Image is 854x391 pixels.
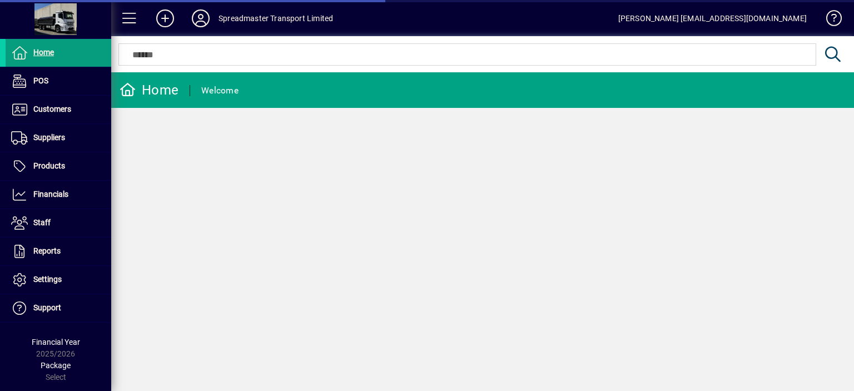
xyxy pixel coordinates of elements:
[201,82,239,100] div: Welcome
[33,48,54,57] span: Home
[33,133,65,142] span: Suppliers
[33,190,68,199] span: Financials
[6,209,111,237] a: Staff
[120,81,178,99] div: Home
[33,275,62,284] span: Settings
[6,96,111,123] a: Customers
[6,237,111,265] a: Reports
[33,161,65,170] span: Products
[6,181,111,209] a: Financials
[183,8,219,28] button: Profile
[33,218,51,227] span: Staff
[6,124,111,152] a: Suppliers
[33,246,61,255] span: Reports
[6,294,111,322] a: Support
[147,8,183,28] button: Add
[33,303,61,312] span: Support
[6,67,111,95] a: POS
[32,338,80,347] span: Financial Year
[33,105,71,113] span: Customers
[6,266,111,294] a: Settings
[618,9,807,27] div: [PERSON_NAME] [EMAIL_ADDRESS][DOMAIN_NAME]
[6,152,111,180] a: Products
[818,2,840,38] a: Knowledge Base
[33,76,48,85] span: POS
[41,361,71,370] span: Package
[219,9,333,27] div: Spreadmaster Transport Limited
